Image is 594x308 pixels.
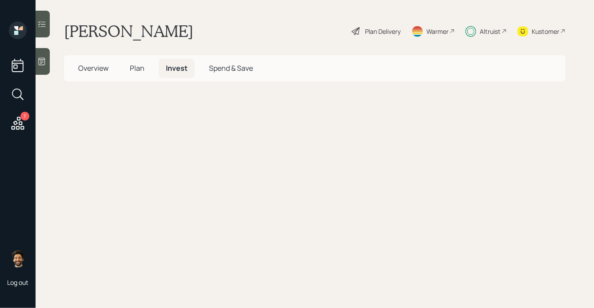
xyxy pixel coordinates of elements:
span: Overview [78,63,108,73]
img: eric-schwartz-headshot.png [9,250,27,267]
span: Invest [166,63,188,73]
h1: [PERSON_NAME] [64,21,193,41]
div: 7 [20,112,29,121]
div: Warmer [426,27,449,36]
div: Kustomer [532,27,559,36]
div: Log out [7,278,28,287]
div: Altruist [480,27,501,36]
div: Plan Delivery [365,27,401,36]
span: Spend & Save [209,63,253,73]
span: Plan [130,63,144,73]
